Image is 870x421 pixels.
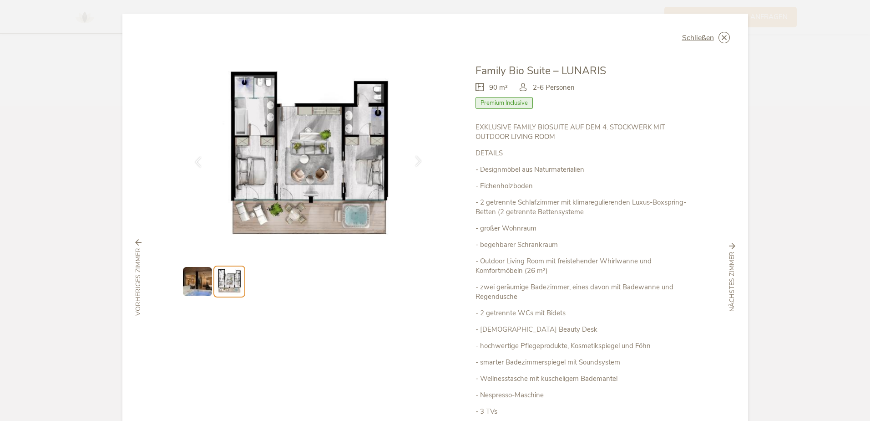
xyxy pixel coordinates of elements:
[475,123,688,142] p: EXKLUSIVE FAMILY BIOSUITE AUF DEM 4. STOCKWERK MIT OUTDOOR LIVING ROOM
[183,267,212,296] img: Preview
[475,407,688,416] p: - 3 TVs
[475,374,688,384] p: - Wellnesstasche mit kuscheligem Bademantel
[475,181,688,191] p: - Eichenholzboden
[475,325,688,334] p: - [DEMOGRAPHIC_DATA] Beauty Desk
[728,252,737,312] span: nächstes Zimmer
[475,165,688,175] p: - Designmöbel aus Naturmaterialien
[475,257,688,276] p: - Outdoor Living Room mit freistehender Whirlwanne und Komfortmöbeln (26 m²)
[475,224,688,233] p: - großer Wohnraum
[475,149,688,158] p: DETAILS
[134,248,143,316] span: vorheriges Zimmer
[475,390,688,400] p: - Nespresso-Maschine
[475,308,688,318] p: - 2 getrennte WCs mit Bidets
[216,268,243,295] img: Preview
[475,358,688,367] p: - smarter Badezimmerspiegel mit Soundsystem
[182,64,435,254] img: Family Bio Suite – LUNARIS
[475,198,688,217] p: - 2 getrennte Schlafzimmer mit klimaregulierenden Luxus-Boxspring-Betten (2 getrennte Bettensysteme
[475,282,688,302] p: - zwei geräumige Badezimmer, eines davon mit Badewanne und Regendusche
[475,240,688,250] p: - begehbarer Schrankraum
[475,97,533,109] span: Premium Inclusive
[475,341,688,351] p: - hochwertige Pflegeprodukte, Kosmetikspiegel und Föhn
